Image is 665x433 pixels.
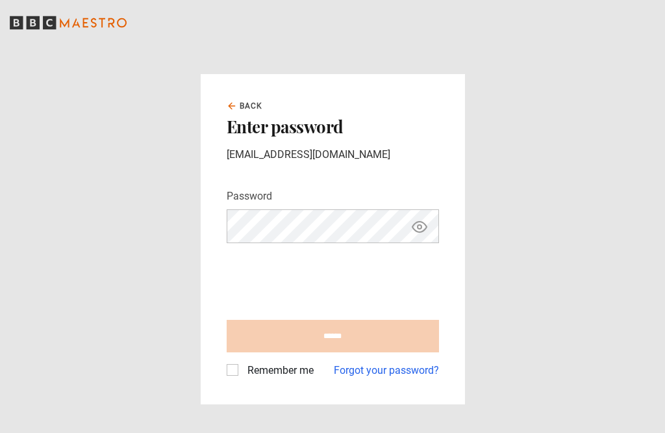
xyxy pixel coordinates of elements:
a: Forgot your password? [334,363,439,378]
label: Remember me [242,363,314,378]
svg: BBC Maestro [10,13,127,33]
label: Password [227,189,272,204]
button: Show password [408,215,431,238]
span: Back [240,100,263,112]
a: Back [227,100,263,112]
iframe: reCAPTCHA [227,254,424,304]
p: [EMAIL_ADDRESS][DOMAIN_NAME] [227,147,439,163]
h2: Enter password [227,117,439,137]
